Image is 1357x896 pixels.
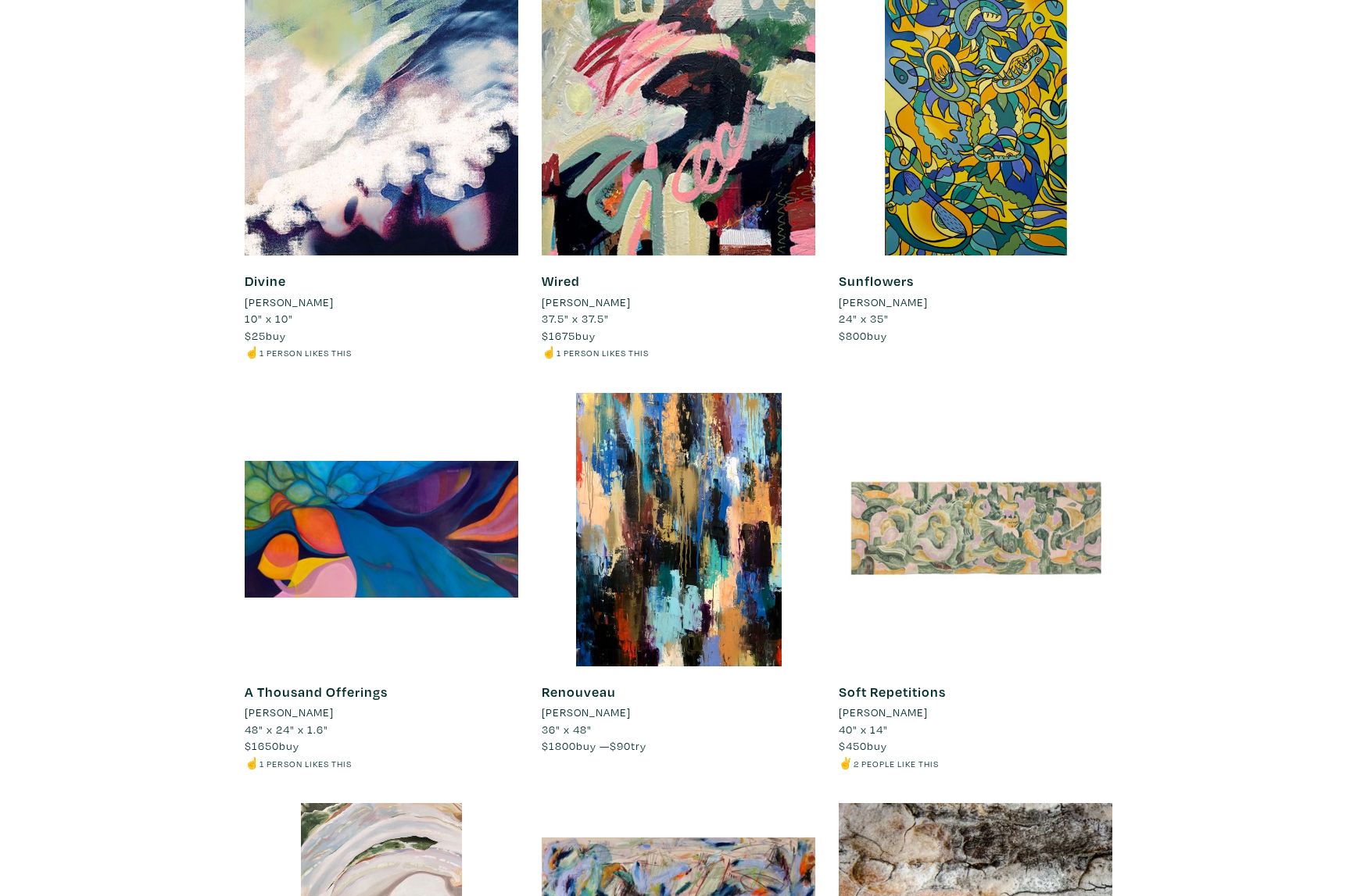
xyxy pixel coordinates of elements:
[839,328,887,343] span: buy
[245,272,286,290] a: Divine
[839,704,1112,721] a: [PERSON_NAME]
[245,755,518,772] li: ☝️
[839,328,867,343] span: $800
[542,683,616,701] a: Renouveau
[542,311,609,326] span: 37.5" x 37.5"
[542,328,596,343] span: buy
[610,738,631,753] span: $90
[542,704,631,721] li: [PERSON_NAME]
[245,294,334,311] li: [PERSON_NAME]
[542,738,576,753] span: $1800
[542,272,580,290] a: Wired
[839,738,867,753] span: $450
[260,347,352,359] small: 1 person likes this
[839,738,887,753] span: buy
[245,738,279,753] span: $1650
[839,722,888,737] span: 40" x 14"
[245,328,286,343] span: buy
[245,704,518,721] a: [PERSON_NAME]
[839,755,1112,772] li: ✌️
[245,294,518,311] a: [PERSON_NAME]
[557,347,649,359] small: 1 person likes this
[839,704,928,721] li: [PERSON_NAME]
[245,344,518,361] li: ☝️
[542,328,575,343] span: $1675
[542,704,815,721] a: [PERSON_NAME]
[245,738,299,753] span: buy
[245,704,334,721] li: [PERSON_NAME]
[839,311,889,326] span: 24" x 35"
[260,758,352,769] small: 1 person likes this
[542,722,592,737] span: 36" x 48"
[542,294,631,311] li: [PERSON_NAME]
[839,272,914,290] a: Sunflowers
[542,294,815,311] a: [PERSON_NAME]
[839,294,1112,311] a: [PERSON_NAME]
[839,683,946,701] a: Soft Repetitions
[542,738,646,753] span: buy — try
[854,758,939,769] small: 2 people like this
[245,683,388,701] a: A Thousand Offerings
[839,294,928,311] li: [PERSON_NAME]
[245,328,266,343] span: $25
[245,311,293,326] span: 10" x 10"
[542,344,815,361] li: ☝️
[245,722,328,737] span: 48" x 24" x 1.6"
